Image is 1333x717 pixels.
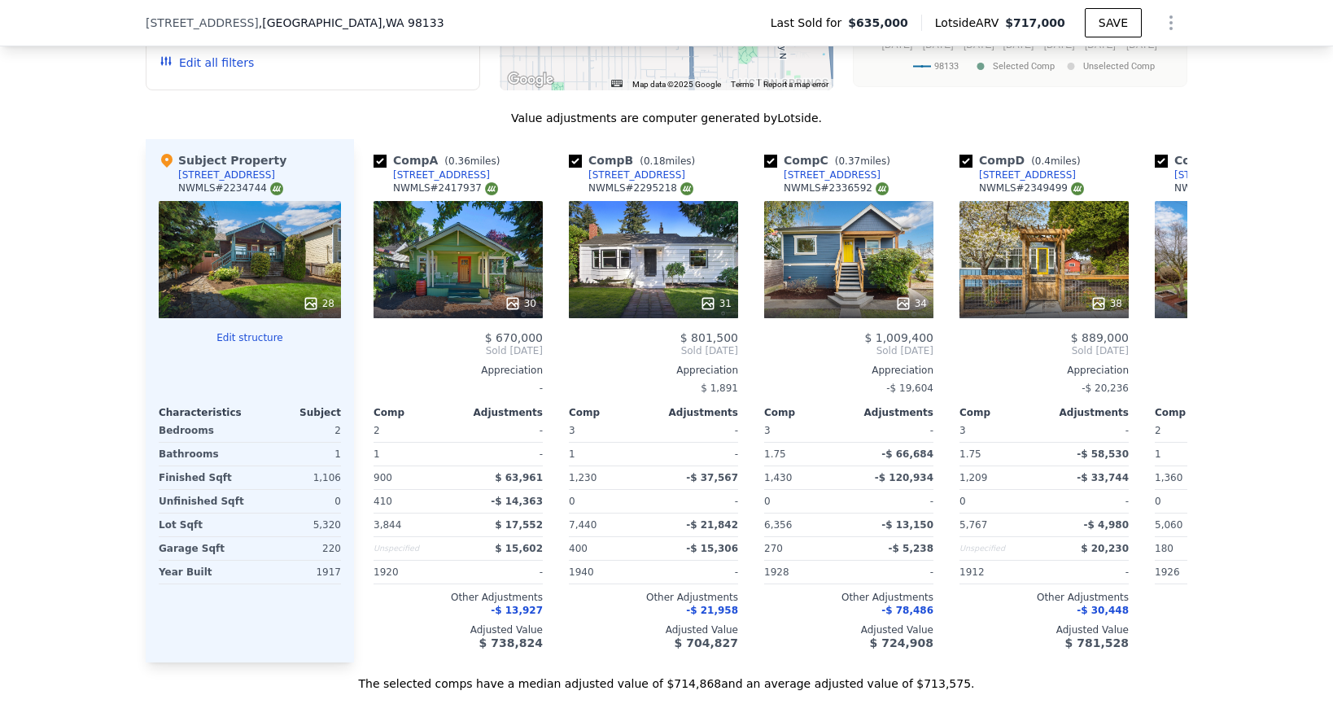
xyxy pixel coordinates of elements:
div: Comp [569,406,653,419]
img: NWMLS Logo [680,182,693,195]
button: SAVE [1085,8,1142,37]
div: Adjustments [458,406,543,419]
div: Finished Sqft [159,466,247,489]
span: $ 738,824 [479,636,543,649]
span: , WA 98133 [382,16,444,29]
span: Map data ©2025 Google [632,80,721,89]
span: 0 [959,496,966,507]
div: - [1047,490,1129,513]
text: 98133 [934,61,959,72]
div: NWMLS # 2295218 [588,181,693,195]
div: 38 [1090,295,1122,312]
div: [STREET_ADDRESS] [1174,168,1271,181]
span: $ 724,908 [870,636,933,649]
div: [STREET_ADDRESS] [979,168,1076,181]
div: - [461,561,543,584]
span: $ 15,602 [495,543,543,554]
span: 270 [764,543,783,554]
span: [STREET_ADDRESS] [146,15,259,31]
div: - [852,561,933,584]
div: NWMLS # 2336592 [784,181,889,195]
div: Comp B [569,152,701,168]
div: 1928 [764,561,846,584]
div: 34 [895,295,927,312]
span: 0.18 [644,155,666,167]
span: 2 [374,425,380,436]
div: - [657,419,738,442]
a: [STREET_ADDRESS] [374,168,490,181]
div: [STREET_ADDRESS] [784,168,881,181]
div: Appreciation [764,364,933,377]
span: 6,356 [764,519,792,531]
text: [DATE] [1085,39,1116,50]
span: $ 1,891 [701,383,738,394]
div: 0 [253,490,341,513]
div: Appreciation [959,364,1129,377]
text: [DATE] [882,39,913,50]
span: 3 [764,425,771,436]
div: Other Adjustments [569,591,738,604]
div: [STREET_ADDRESS] [178,168,275,181]
span: -$ 20,236 [1082,383,1129,394]
a: Terms (opens in new tab) [731,80,754,89]
span: 5,767 [959,519,987,531]
span: 0 [764,496,771,507]
span: $635,000 [848,15,908,31]
div: Subject [250,406,341,419]
text: [DATE] [1126,39,1157,50]
div: 28 [303,295,334,312]
span: ( miles) [633,155,701,167]
span: $ 20,230 [1081,543,1129,554]
div: - [1047,419,1129,442]
span: -$ 5,238 [889,543,933,554]
div: - [852,419,933,442]
div: 1926 [1155,561,1236,584]
div: Bedrooms [159,419,247,442]
span: -$ 120,934 [875,472,933,483]
span: 0.37 [838,155,860,167]
div: NWMLS # 2234744 [178,181,283,195]
div: Subject Property [159,152,286,168]
div: 220 [253,537,341,560]
div: Appreciation [1155,364,1324,377]
span: 3 [569,425,575,436]
div: 1 [1155,443,1236,466]
div: Comp [764,406,849,419]
button: Show Options [1155,7,1187,39]
div: Comp [959,406,1044,419]
div: Value adjustments are computer generated by Lotside . [146,110,1187,126]
button: Edit all filters [160,55,254,71]
div: 30 [505,295,536,312]
span: Sold [DATE] [764,344,933,357]
span: -$ 66,684 [881,448,933,460]
div: Adjusted Value [959,623,1129,636]
div: Comp [1155,406,1239,419]
div: - [461,443,543,466]
div: Adjusted Value [374,623,543,636]
span: 1,230 [569,472,597,483]
div: NWMLS # 2349499 [979,181,1084,195]
span: $717,000 [1005,16,1065,29]
text: Selected Comp [993,61,1055,72]
span: -$ 19,604 [886,383,933,394]
div: - [1047,561,1129,584]
a: Open this area in Google Maps (opens a new window) [504,69,557,90]
span: $ 781,528 [1065,636,1129,649]
span: 0.36 [448,155,470,167]
span: ( miles) [828,155,897,167]
div: 1940 [569,561,650,584]
div: - [852,490,933,513]
span: ( miles) [438,155,506,167]
span: Sold [DATE] [569,344,738,357]
span: Sold [DATE] [959,344,1129,357]
text: [DATE] [1003,39,1034,50]
div: NWMLS # 2335024 [1174,181,1279,195]
span: $ 17,552 [495,519,543,531]
div: 2 [253,419,341,442]
text: [DATE] [964,39,994,50]
div: 1.75 [959,443,1041,466]
span: 1,360 [1155,472,1182,483]
span: 0 [1155,496,1161,507]
div: 1 [374,443,455,466]
a: [STREET_ADDRESS] [764,168,881,181]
